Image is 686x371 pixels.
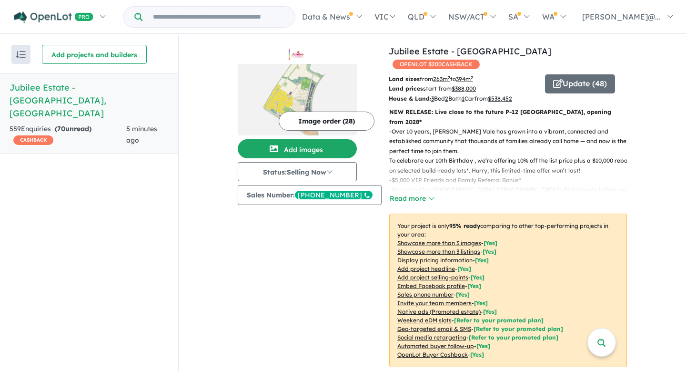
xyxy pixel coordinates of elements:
[456,291,470,298] span: [ Yes ]
[393,60,480,69] span: OPENLOT $ 200 CASHBACK
[389,185,635,214] p: - Access to Club [GEOGRAPHIC_DATA], [GEOGRAPHIC_DATA]’s first private indoor water park which fea...
[10,124,126,146] div: 559 Enquir ies
[470,351,484,358] span: [Yes]
[467,282,481,289] span: [ Yes ]
[484,239,497,247] span: [ Yes ]
[389,75,420,82] b: Land sizes
[449,222,480,229] b: 95 % ready
[483,308,497,315] span: [Yes]
[242,49,353,60] img: Jubilee Estate - Wyndham Vale Logo
[238,162,357,181] button: Status:Selling Now
[448,75,450,80] sup: 2
[57,124,65,133] span: 70
[389,193,434,204] button: Read more
[397,248,480,255] u: Showcase more than 3 listings
[397,265,455,272] u: Add project headline
[389,107,627,127] p: NEW RELEASE: Live close to the future P-12 [GEOGRAPHIC_DATA], opening from 2028*
[471,274,484,281] span: [ Yes ]
[471,75,473,80] sup: 2
[389,175,635,185] p: - $5,000 VIP Friends and Family Referral Bonus*
[389,95,431,102] b: House & Land:
[469,334,558,341] span: [Refer to your promoted plan]
[397,299,472,307] u: Invite your team members
[582,12,661,21] span: [PERSON_NAME]@...
[545,74,615,93] button: Update (48)
[456,75,473,82] u: 394 m
[397,325,471,332] u: Geo-targeted email & SMS
[389,85,423,92] b: Land prices
[389,214,627,367] p: Your project is only comparing to other top-performing projects in your area: - - - - - - - - - -...
[144,7,293,27] input: Try estate name, suburb, builder or developer
[397,351,468,358] u: OpenLot Buyer Cashback
[13,135,53,145] span: CASHBACK
[397,334,466,341] u: Social media retargeting
[10,81,169,120] h5: Jubilee Estate - [GEOGRAPHIC_DATA] , [GEOGRAPHIC_DATA]
[389,84,538,93] p: start from
[445,95,448,102] u: 2
[389,74,538,84] p: from
[483,248,496,255] span: [ Yes ]
[238,64,357,135] img: Jubilee Estate - Wyndham Vale
[474,325,563,332] span: [Refer to your promoted plan]
[433,75,450,82] u: 263 m
[397,342,474,350] u: Automated buyer follow-up
[462,95,464,102] u: 1
[238,185,382,205] button: Sales Number:[PHONE_NUMBER]
[14,11,93,23] img: Openlot PRO Logo White
[126,124,157,144] span: 5 minutes ago
[454,317,544,324] span: [Refer to your promoted plan]
[389,127,635,175] p: - Over 10 years, [PERSON_NAME] Vale has grown into a vibrant, connected and established community...
[475,257,489,264] span: [ Yes ]
[295,191,373,199] div: [PHONE_NUMBER]
[450,75,473,82] span: to
[397,282,465,289] u: Embed Facebook profile
[397,239,481,247] u: Showcase more than 3 images
[457,265,471,272] span: [ Yes ]
[397,274,468,281] u: Add project selling-points
[397,257,473,264] u: Display pricing information
[397,317,452,324] u: Weekend eDM slots
[397,308,481,315] u: Native ads (Promoted estate)
[397,291,454,298] u: Sales phone number
[488,95,512,102] u: $ 538,452
[476,342,490,350] span: [Yes]
[431,95,434,102] u: 3
[16,51,26,58] img: sort.svg
[238,45,357,135] a: Jubilee Estate - Wyndham Vale LogoJubilee Estate - Wyndham Vale
[279,112,374,131] button: Image order (28)
[474,299,488,307] span: [ Yes ]
[452,85,476,92] u: $ 388,000
[389,94,538,103] p: Bed Bath Car from
[389,46,551,57] a: Jubilee Estate - [GEOGRAPHIC_DATA]
[42,45,147,64] button: Add projects and builders
[238,139,357,158] button: Add images
[55,124,91,133] strong: ( unread)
